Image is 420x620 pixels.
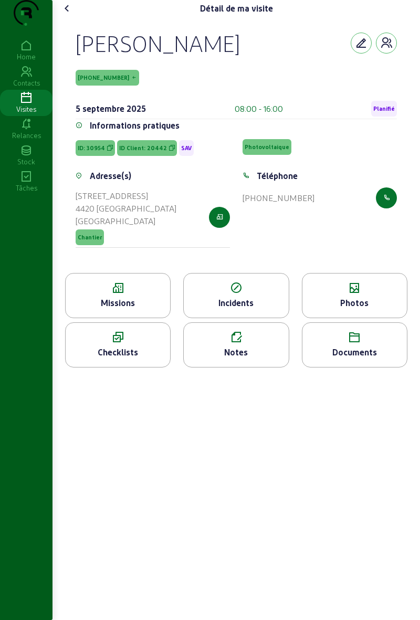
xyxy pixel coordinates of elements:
[119,144,167,152] span: ID Client: 20442
[66,297,170,309] div: Missions
[66,346,170,359] div: Checklists
[302,346,407,359] div: Documents
[184,297,288,309] div: Incidents
[257,170,298,182] div: Téléphone
[373,105,395,112] span: Planifié
[302,297,407,309] div: Photos
[76,202,176,215] div: 4420 [GEOGRAPHIC_DATA]
[78,234,102,241] span: Chantier
[245,143,289,151] span: Photovoltaique
[76,190,176,202] div: [STREET_ADDRESS]
[200,2,273,15] div: Détail de ma visite
[76,29,240,57] div: [PERSON_NAME]
[76,102,146,115] div: 5 septembre 2025
[78,74,129,81] span: [PHONE_NUMBER]
[181,144,192,152] span: SAV
[235,102,283,115] div: 08:00 - 16:00
[90,170,131,182] div: Adresse(s)
[90,119,180,132] div: Informations pratiques
[184,346,288,359] div: Notes
[76,215,176,227] div: [GEOGRAPHIC_DATA]
[78,144,105,152] span: ID: 30954
[243,192,314,204] div: [PHONE_NUMBER]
